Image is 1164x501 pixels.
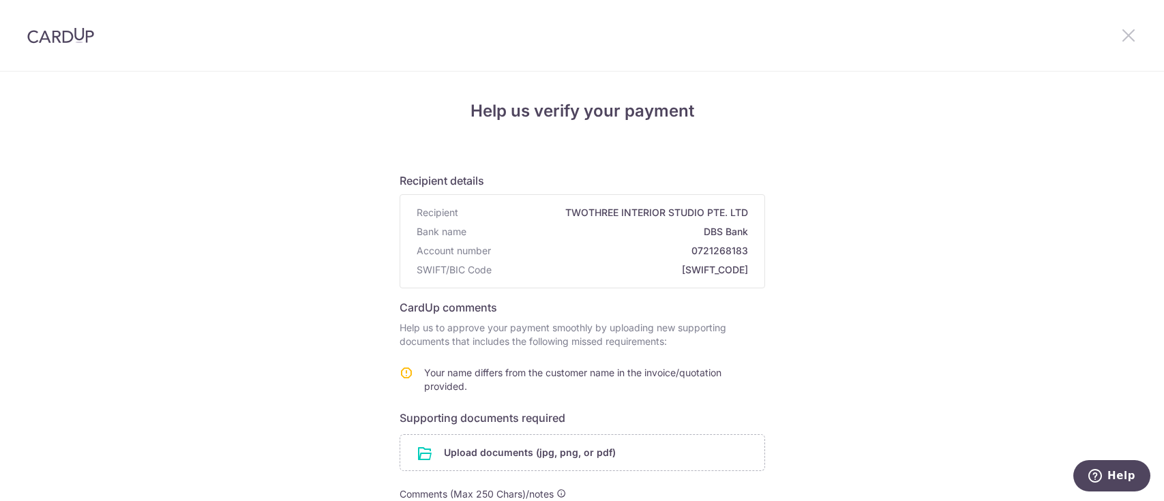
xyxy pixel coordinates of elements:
h4: Help us verify your payment [400,99,765,123]
h6: Recipient details [400,172,765,189]
iframe: Opens a widget where you can find more information [1073,460,1150,494]
img: CardUp [27,27,94,44]
span: Bank name [417,225,466,239]
span: Account number [417,244,491,258]
span: SWIFT/BIC Code [417,263,492,277]
span: DBS Bank [472,225,748,239]
span: Recipient [417,206,458,219]
h6: Supporting documents required [400,410,765,426]
h6: CardUp comments [400,299,765,316]
p: Help us to approve your payment smoothly by uploading new supporting documents that includes the ... [400,321,765,348]
span: Your name differs from the customer name in the invoice/quotation provided. [424,367,721,392]
span: Comments (Max 250 Chars)/notes [400,488,554,500]
span: TWOTHREE INTERIOR STUDIO PTE. LTD [464,206,748,219]
span: 0721268183 [496,244,748,258]
div: Upload documents (jpg, png, or pdf) [400,434,765,471]
span: [SWIFT_CODE] [497,263,748,277]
